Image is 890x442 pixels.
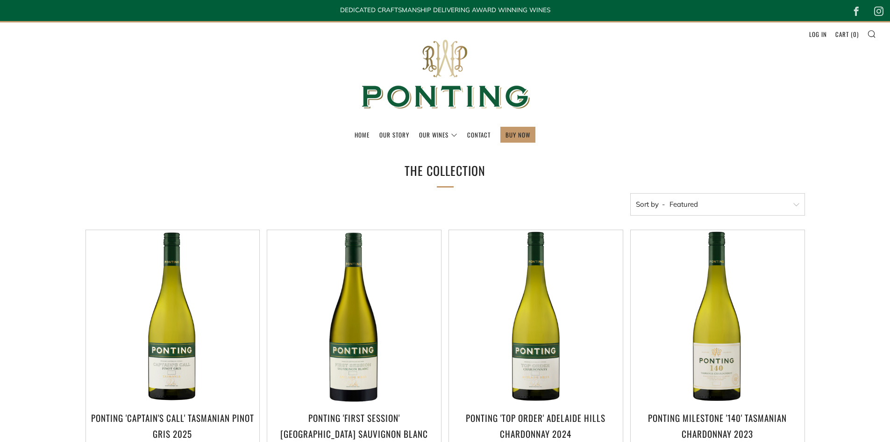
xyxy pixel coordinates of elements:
[635,410,800,442] h3: Ponting Milestone '140' Tasmanian Chardonnay 2023
[853,29,857,39] span: 0
[91,410,255,442] h3: Ponting 'Captain's Call' Tasmanian Pinot Gris 2025
[467,127,491,142] a: Contact
[419,127,457,142] a: Our Wines
[506,127,530,142] a: BUY NOW
[305,160,585,182] h1: The Collection
[809,27,827,42] a: Log in
[379,127,409,142] a: Our Story
[355,127,370,142] a: Home
[454,410,618,442] h3: Ponting 'Top Order' Adelaide Hills Chardonnay 2024
[835,27,859,42] a: Cart (0)
[352,22,539,127] img: Ponting Wines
